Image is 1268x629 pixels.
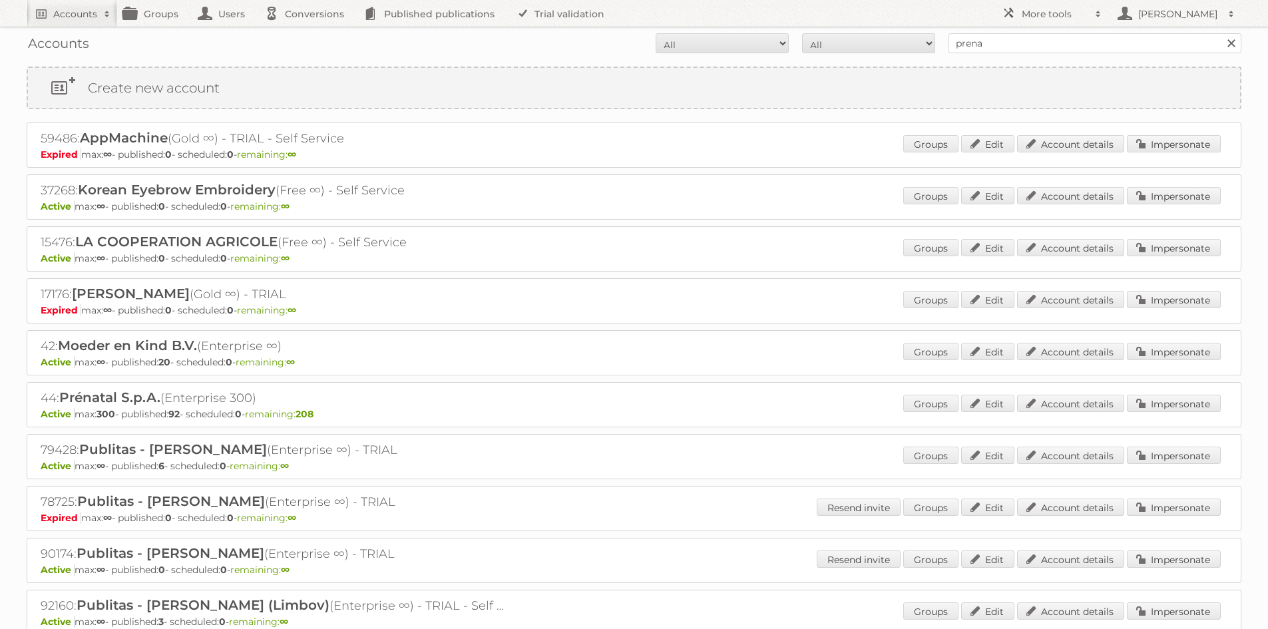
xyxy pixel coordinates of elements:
span: Korean Eyebrow Embroidery [78,182,276,198]
span: Active [41,252,75,264]
span: Prénatal S.p.A. [59,389,160,405]
span: remaining: [230,564,290,576]
span: Publitas - [PERSON_NAME] [77,493,265,509]
a: Edit [961,550,1014,568]
a: Resend invite [817,499,901,516]
h2: 17176: (Gold ∞) - TRIAL [41,286,507,303]
a: Account details [1017,602,1124,620]
span: Active [41,616,75,628]
a: Groups [903,239,958,256]
p: max: - published: - scheduled: - [41,148,1227,160]
a: Edit [961,187,1014,204]
strong: 92 [168,408,180,420]
strong: 0 [165,304,172,316]
a: Create new account [28,68,1240,108]
p: max: - published: - scheduled: - [41,512,1227,524]
strong: 0 [227,148,234,160]
strong: 300 [97,408,115,420]
strong: ∞ [103,304,112,316]
strong: 0 [219,616,226,628]
h2: Accounts [53,7,97,21]
span: Expired [41,304,81,316]
span: remaining: [229,616,288,628]
span: Moeder en Kind B.V. [58,337,197,353]
strong: ∞ [281,252,290,264]
p: max: - published: - scheduled: - [41,252,1227,264]
a: Impersonate [1127,550,1221,568]
strong: 0 [220,252,227,264]
h2: 42: (Enterprise ∞) [41,337,507,355]
strong: ∞ [103,148,112,160]
strong: ∞ [280,616,288,628]
span: Expired [41,512,81,524]
a: Groups [903,550,958,568]
a: Edit [961,239,1014,256]
a: Impersonate [1127,343,1221,360]
a: Account details [1017,239,1124,256]
h2: More tools [1022,7,1088,21]
a: Account details [1017,550,1124,568]
a: Groups [903,395,958,412]
strong: 0 [220,460,226,472]
h2: 37268: (Free ∞) - Self Service [41,182,507,199]
h2: 92160: (Enterprise ∞) - TRIAL - Self Service [41,597,507,614]
strong: ∞ [103,512,112,524]
span: Active [41,460,75,472]
span: Active [41,356,75,368]
a: Edit [961,291,1014,308]
a: Account details [1017,343,1124,360]
p: max: - published: - scheduled: - [41,200,1227,212]
a: Groups [903,499,958,516]
strong: ∞ [97,200,105,212]
span: AppMachine [80,130,168,146]
strong: ∞ [281,200,290,212]
strong: 20 [158,356,170,368]
strong: 0 [165,512,172,524]
strong: 0 [227,512,234,524]
a: Account details [1017,395,1124,412]
a: Impersonate [1127,602,1221,620]
a: Edit [961,447,1014,464]
strong: 0 [226,356,232,368]
a: Groups [903,602,958,620]
span: Publitas - [PERSON_NAME] [79,441,267,457]
a: Groups [903,447,958,464]
span: Publitas - [PERSON_NAME] (Limbov) [77,597,329,613]
p: max: - published: - scheduled: - [41,564,1227,576]
a: Impersonate [1127,395,1221,412]
strong: ∞ [281,564,290,576]
a: Edit [961,602,1014,620]
strong: ∞ [288,148,296,160]
span: remaining: [230,460,289,472]
span: Publitas - [PERSON_NAME] [77,545,264,561]
strong: ∞ [286,356,295,368]
a: Account details [1017,499,1124,516]
a: Groups [903,187,958,204]
span: Expired [41,148,81,160]
strong: 0 [158,252,165,264]
span: remaining: [245,408,314,420]
strong: 0 [235,408,242,420]
span: remaining: [230,252,290,264]
a: Edit [961,135,1014,152]
span: [PERSON_NAME] [72,286,190,302]
p: max: - published: - scheduled: - [41,616,1227,628]
a: Impersonate [1127,187,1221,204]
h2: 79428: (Enterprise ∞) - TRIAL [41,441,507,459]
strong: 3 [158,616,164,628]
span: remaining: [236,356,295,368]
h2: 90174: (Enterprise ∞) - TRIAL [41,545,507,562]
a: Impersonate [1127,499,1221,516]
p: max: - published: - scheduled: - [41,356,1227,368]
a: Account details [1017,187,1124,204]
strong: ∞ [97,564,105,576]
strong: ∞ [288,512,296,524]
strong: 0 [158,564,165,576]
a: Impersonate [1127,291,1221,308]
span: remaining: [230,200,290,212]
strong: ∞ [97,460,105,472]
strong: 208 [296,408,314,420]
strong: 0 [158,200,165,212]
span: remaining: [237,512,296,524]
strong: ∞ [97,616,105,628]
